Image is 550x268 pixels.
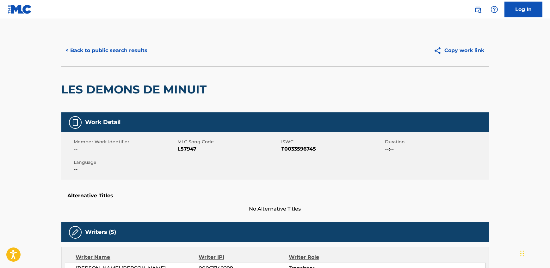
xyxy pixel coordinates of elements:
button: < Back to public search results [61,43,152,58]
img: MLC Logo [8,5,32,14]
span: Language [74,159,176,166]
a: Public Search [472,3,484,16]
button: Copy work link [429,43,489,58]
img: search [474,6,482,13]
h5: Work Detail [85,119,121,126]
div: Writer Name [76,253,199,261]
a: Log In [504,2,542,17]
span: No Alternative Titles [61,205,489,213]
div: Help [488,3,501,16]
div: Drag [520,244,524,263]
img: Work Detail [71,119,79,126]
span: L57947 [178,145,280,153]
h5: Writers (5) [85,229,116,236]
img: Copy work link [434,47,445,55]
div: Writer Role [289,253,371,261]
span: MLC Song Code [178,139,280,145]
img: Writers [71,229,79,236]
span: --:-- [385,145,487,153]
span: T0033596745 [281,145,384,153]
span: Member Work Identifier [74,139,176,145]
span: -- [74,145,176,153]
span: ISWC [281,139,384,145]
h5: Alternative Titles [68,193,483,199]
span: -- [74,166,176,173]
iframe: Chat Widget [518,238,550,268]
h2: LES DEMONS DE MINUIT [61,82,210,97]
span: Duration [385,139,487,145]
img: help [491,6,498,13]
div: Writer IPI [199,253,289,261]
